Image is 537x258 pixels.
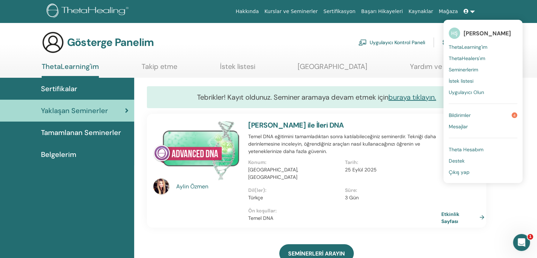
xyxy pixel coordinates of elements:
[176,183,189,190] font: Aylin
[248,187,265,193] font: Dil(ler)
[248,159,265,165] font: Konum
[264,8,318,14] font: Kurslar ve Seminerler
[41,84,77,93] font: Sertifikalar
[345,194,359,201] font: 3 Gün
[358,5,406,18] a: Başarı Hikayeleri
[42,62,99,71] font: ThetaLearning'im
[298,62,367,76] a: [GEOGRAPHIC_DATA]
[513,113,515,118] font: 4
[449,41,517,53] a: ThetaLearning'im
[449,55,485,61] font: ThetaHealers'ım
[153,121,240,180] img: Gelişmiş DNA
[153,178,170,195] img: default.jpg
[449,87,517,98] a: Uygulayıcı Olun
[449,78,473,84] font: İstek listesi
[323,8,356,14] font: Sertifikasyon
[233,5,262,18] a: Hakkında
[42,31,64,54] img: generic-user-icon.jpg
[265,187,267,193] font: :
[142,62,177,71] font: Takip etme
[275,207,277,214] font: :
[345,159,357,165] font: Tarih
[358,39,367,46] img: chalkboard-teacher.svg
[41,128,121,137] font: Tamamlanan Seminerler
[449,64,517,75] a: Seminerlerim
[449,25,517,41] a: HŞ[PERSON_NAME]
[529,234,532,239] font: 1
[248,215,273,221] font: Temel DNA
[190,183,208,190] font: Özmen
[370,40,425,46] font: Uygulayıcı Kontrol Paneli
[321,5,358,18] a: Sertifikasyon
[361,8,403,14] font: Başarı Hikayeleri
[442,35,474,50] a: Hesabım
[265,159,267,165] font: :
[449,146,483,153] font: Theta Hesabım
[451,30,458,36] font: HŞ
[449,53,517,64] a: ThetaHealers'ım
[449,112,471,118] font: Bildirimler
[441,210,487,224] a: Etkinlik Sayfası
[441,211,459,224] font: Etkinlik Sayfası
[220,62,255,76] a: İstek listesi
[67,35,154,49] font: Gösterge Panelim
[449,110,517,121] a: Bildirimler4
[345,166,377,173] font: 25 Eylül 2025
[176,182,241,191] a: Aylin Özmen
[408,8,433,14] font: Kaynaklar
[449,66,478,73] font: Seminerlerim
[142,62,177,76] a: Takip etme
[248,166,298,180] font: [GEOGRAPHIC_DATA], [GEOGRAPHIC_DATA]
[41,150,76,159] font: Belgelerim
[449,44,487,50] font: ThetaLearning'im
[438,8,458,14] font: Mağaza
[449,166,517,178] a: Çıkış yap
[288,250,345,257] font: SEMİNERLERİ ARAYIN
[42,62,99,78] a: ThetaLearning'im
[248,121,344,130] a: [PERSON_NAME] ile İleri DNA
[442,36,451,48] img: cog.svg
[248,194,263,201] font: Türkçe
[449,158,465,164] font: Destek
[406,5,436,18] a: Kaynaklar
[248,133,436,154] font: Temel DNA eğitimini tamamladıktan sonra katılabileceğiniz seminerdir. Tekniği daha derinlemesine ...
[220,62,255,71] font: İstek listesi
[449,75,517,87] a: İstek listesi
[358,35,425,50] a: Uygulayıcı Kontrol Paneli
[235,8,259,14] font: Hakkında
[47,4,131,19] img: logo.png
[248,207,275,214] font: Ön koşullar
[197,93,388,102] font: Tebrikler! Kayıt oldunuz. Seminer aramaya devam etmek için
[357,159,358,165] font: :
[449,123,468,130] font: Mesajlar
[436,5,460,18] a: Mağaza
[449,121,517,132] a: Mesajlar
[388,93,436,102] a: buraya tıklayın.
[410,62,475,76] a: Yardım ve Kaynaklar
[298,62,367,71] font: [GEOGRAPHIC_DATA]
[356,187,357,193] font: :
[345,187,356,193] font: Süre
[262,5,321,18] a: Kurslar ve Seminerler
[464,30,511,37] font: [PERSON_NAME]
[41,106,108,115] font: Yaklaşan Seminerler
[449,169,470,175] font: Çıkış yap
[410,62,475,71] font: Yardım ve Kaynaklar
[449,89,484,95] font: Uygulayıcı Olun
[449,155,517,166] a: Destek
[513,234,530,251] iframe: Intercom canlı sohbet
[449,144,517,155] a: Theta Hesabım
